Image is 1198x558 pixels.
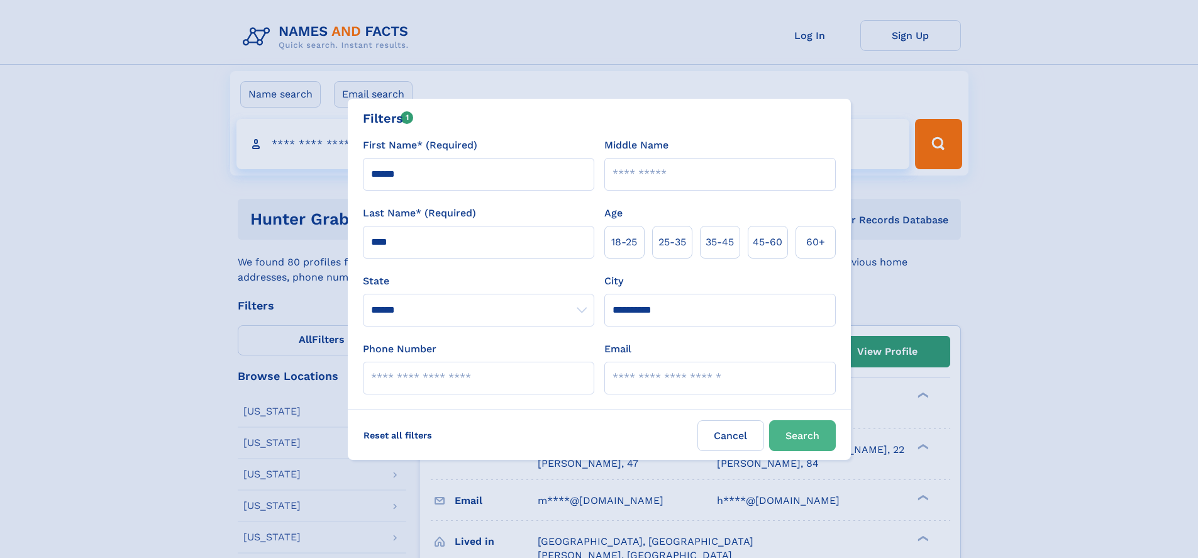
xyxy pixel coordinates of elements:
[769,420,836,451] button: Search
[604,206,623,221] label: Age
[363,109,414,128] div: Filters
[363,342,436,357] label: Phone Number
[604,138,668,153] label: Middle Name
[706,235,734,250] span: 35‑45
[604,274,623,289] label: City
[604,342,631,357] label: Email
[363,138,477,153] label: First Name* (Required)
[355,420,440,450] label: Reset all filters
[753,235,782,250] span: 45‑60
[806,235,825,250] span: 60+
[363,206,476,221] label: Last Name* (Required)
[658,235,686,250] span: 25‑35
[611,235,637,250] span: 18‑25
[363,274,594,289] label: State
[697,420,764,451] label: Cancel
